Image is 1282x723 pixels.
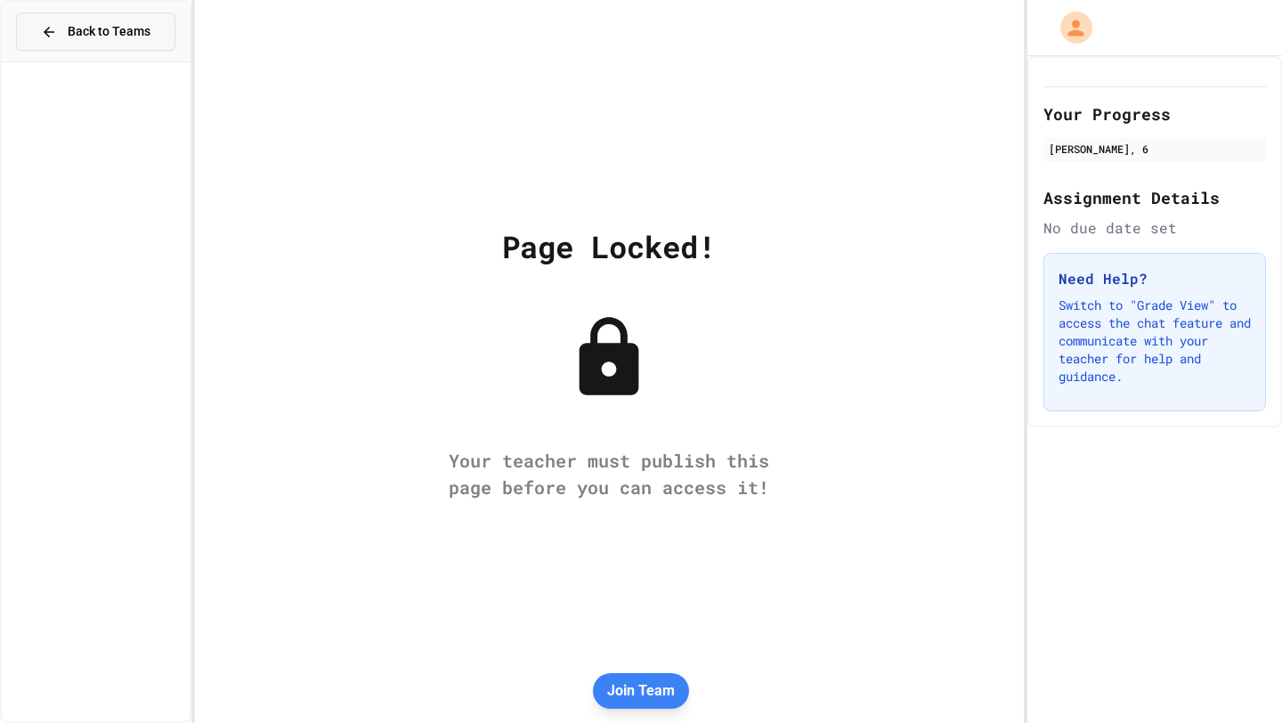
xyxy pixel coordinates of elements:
[593,673,689,709] button: Join Team
[1043,185,1266,210] h2: Assignment Details
[1049,141,1261,157] div: [PERSON_NAME], 6
[1042,7,1097,48] div: My Account
[68,22,150,41] span: Back to Teams
[1059,297,1251,386] p: Switch to "Grade View" to access the chat feature and communicate with your teacher for help and ...
[16,12,175,51] button: Back to Teams
[431,447,787,500] div: Your teacher must publish this page before you can access it!
[1043,102,1266,126] h2: Your Progress
[1059,268,1251,289] h3: Need Help?
[502,223,716,269] div: Page Locked!
[1043,217,1266,239] div: No due date set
